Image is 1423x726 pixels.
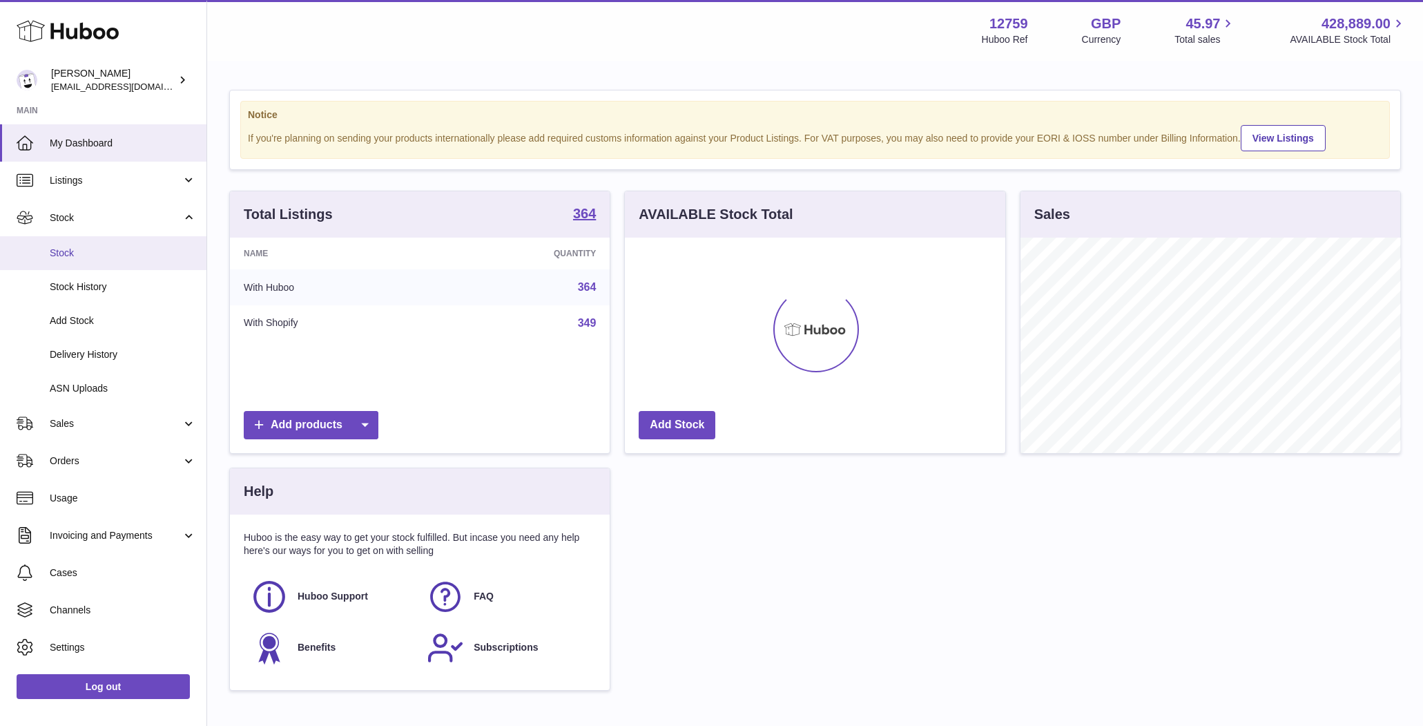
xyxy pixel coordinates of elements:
[50,455,182,468] span: Orders
[1174,15,1236,46] a: 45.97 Total sales
[50,417,182,430] span: Sales
[1091,15,1121,33] strong: GBP
[50,247,196,260] span: Stock
[1290,33,1406,46] span: AVAILABLE Stock Total
[50,382,196,395] span: ASN Uploads
[50,566,196,580] span: Cases
[50,641,196,654] span: Settings
[1082,33,1121,46] div: Currency
[50,174,182,187] span: Listings
[244,411,378,439] a: Add products
[50,492,196,505] span: Usage
[427,578,589,615] a: FAQ
[982,33,1028,46] div: Huboo Ref
[474,641,538,654] span: Subscriptions
[989,15,1028,33] strong: 12759
[51,67,175,93] div: [PERSON_NAME]
[50,280,196,294] span: Stock History
[573,207,596,223] a: 364
[1174,33,1236,46] span: Total sales
[230,269,435,305] td: With Huboo
[230,238,435,269] th: Name
[1241,125,1326,151] a: View Listings
[244,205,333,224] h3: Total Listings
[251,629,413,667] a: Benefits
[573,207,596,220] strong: 364
[17,70,37,90] img: sofiapanwar@unndr.com
[578,281,597,293] a: 364
[230,305,435,341] td: With Shopify
[248,108,1382,122] strong: Notice
[578,317,597,329] a: 349
[639,205,793,224] h3: AVAILABLE Stock Total
[298,641,336,654] span: Benefits
[1290,15,1406,46] a: 428,889.00 AVAILABLE Stock Total
[474,590,494,603] span: FAQ
[244,482,273,501] h3: Help
[244,531,596,557] p: Huboo is the easy way to get your stock fulfilled. But incase you need any help here's our ways f...
[50,137,196,150] span: My Dashboard
[248,123,1382,151] div: If you're planning on sending your products internationally please add required customs informati...
[50,211,182,225] span: Stock
[17,674,190,699] a: Log out
[50,348,196,361] span: Delivery History
[1185,15,1220,33] span: 45.97
[427,629,589,667] a: Subscriptions
[298,590,368,603] span: Huboo Support
[50,314,196,327] span: Add Stock
[1034,205,1070,224] h3: Sales
[639,411,715,439] a: Add Stock
[51,81,203,92] span: [EMAIL_ADDRESS][DOMAIN_NAME]
[251,578,413,615] a: Huboo Support
[50,604,196,617] span: Channels
[50,529,182,542] span: Invoicing and Payments
[1322,15,1391,33] span: 428,889.00
[435,238,610,269] th: Quantity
